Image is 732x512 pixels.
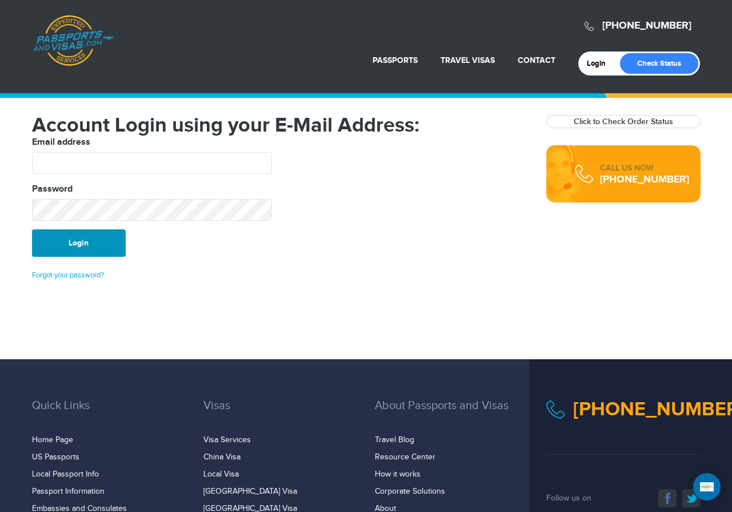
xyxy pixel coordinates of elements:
[203,453,241,462] a: China Visa
[32,271,104,280] a: Forgot your password?
[658,489,677,507] a: facebook
[375,470,421,479] a: How it works
[32,487,105,496] a: Passport Information
[203,435,251,444] a: Visa Services
[32,136,90,149] label: Email address
[620,53,698,74] a: Check Status
[373,55,418,65] a: Passports
[602,19,691,32] a: [PHONE_NUMBER]
[203,470,239,479] a: Local Visa
[375,453,435,462] a: Resource Center
[32,470,99,479] a: Local Passport Info
[375,435,414,444] a: Travel Blog
[32,182,73,196] label: Password
[600,174,689,185] div: [PHONE_NUMBER]
[32,435,73,444] a: Home Page
[518,55,555,65] a: Contact
[203,487,297,496] a: [GEOGRAPHIC_DATA] Visa
[32,453,79,462] a: US Passports
[32,115,529,136] h1: Account Login using your E-Mail Address:
[441,55,495,65] a: Travel Visas
[546,494,591,503] span: Follow us on
[33,15,114,66] a: Passports & [DOMAIN_NAME]
[375,487,445,496] a: Corporate Solutions
[600,162,689,174] div: CALL US NOW
[32,399,186,429] h3: Quick Links
[203,399,358,429] h3: Visas
[682,489,701,507] a: twitter
[693,473,721,501] div: Open Intercom Messenger
[574,117,673,126] a: Click to Check Order Status
[587,59,614,68] a: Login
[32,229,126,257] button: Login
[375,399,529,429] h3: About Passports and Visas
